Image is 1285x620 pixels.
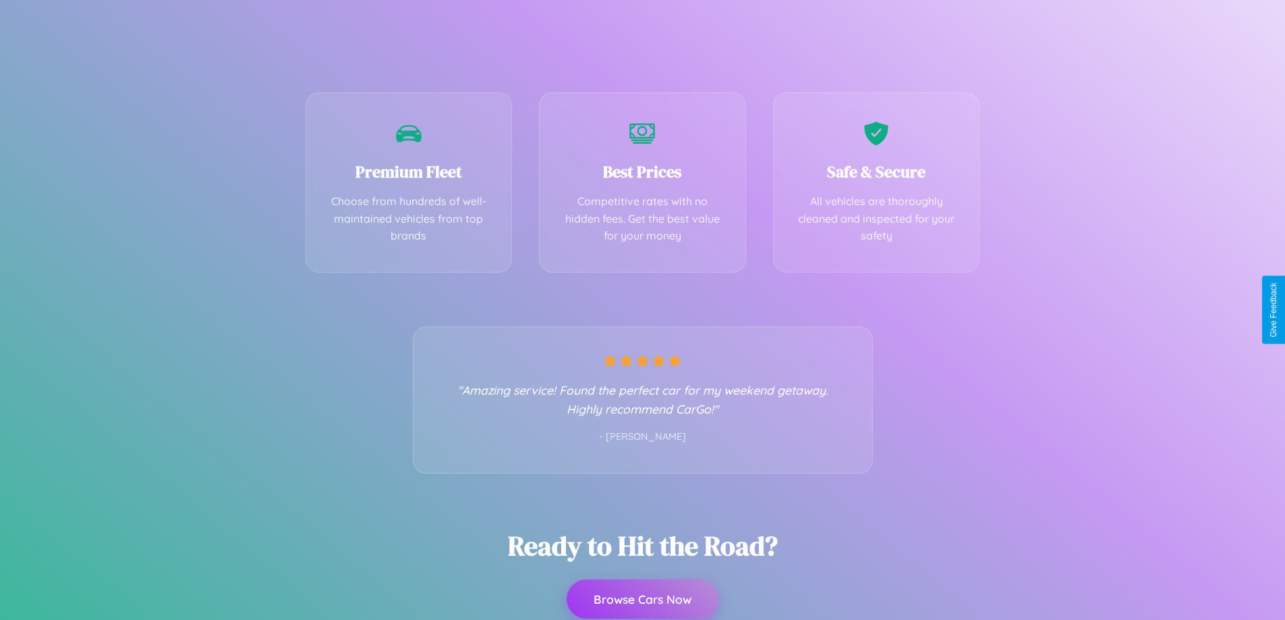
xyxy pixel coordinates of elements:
h3: Best Prices [560,161,725,183]
h3: Premium Fleet [326,161,492,183]
p: - [PERSON_NAME] [440,428,845,446]
h3: Safe & Secure [794,161,959,183]
p: Competitive rates with no hidden fees. Get the best value for your money [560,193,725,245]
button: Browse Cars Now [567,580,718,619]
p: "Amazing service! Found the perfect car for my weekend getaway. Highly recommend CarGo!" [440,381,845,418]
p: All vehicles are thoroughly cleaned and inspected for your safety [794,193,959,245]
p: Choose from hundreds of well-maintained vehicles from top brands [326,193,492,245]
div: Give Feedback [1269,283,1278,337]
h2: Ready to Hit the Road? [508,528,778,564]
